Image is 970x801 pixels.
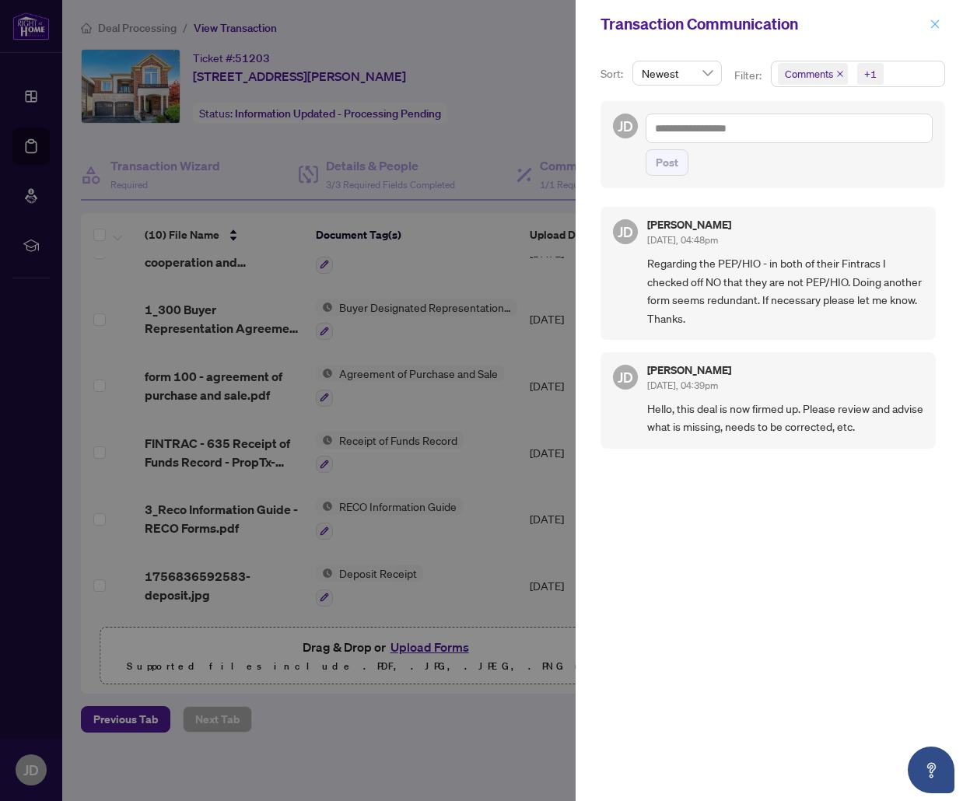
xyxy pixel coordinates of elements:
span: close [930,19,940,30]
span: JD [618,115,633,137]
span: JD [618,366,633,388]
span: close [836,70,844,78]
span: Hello, this deal is now firmed up. Please review and advise what is missing, needs to be correcte... [647,400,923,436]
span: Regarding the PEP/HIO - in both of their Fintracs I checked off NO that they are not PEP/HIO. Doi... [647,254,923,327]
h5: [PERSON_NAME] [647,219,731,230]
span: JD [618,221,633,243]
span: Comments [778,63,848,85]
div: Transaction Communication [601,12,925,36]
span: Newest [642,61,713,85]
p: Filter: [734,67,764,84]
h5: [PERSON_NAME] [647,365,731,376]
span: Comments [785,66,833,82]
span: [DATE], 04:48pm [647,234,718,246]
span: [DATE], 04:39pm [647,380,718,391]
div: +1 [864,66,877,82]
button: Open asap [908,747,954,793]
button: Post [646,149,688,176]
p: Sort: [601,65,626,82]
